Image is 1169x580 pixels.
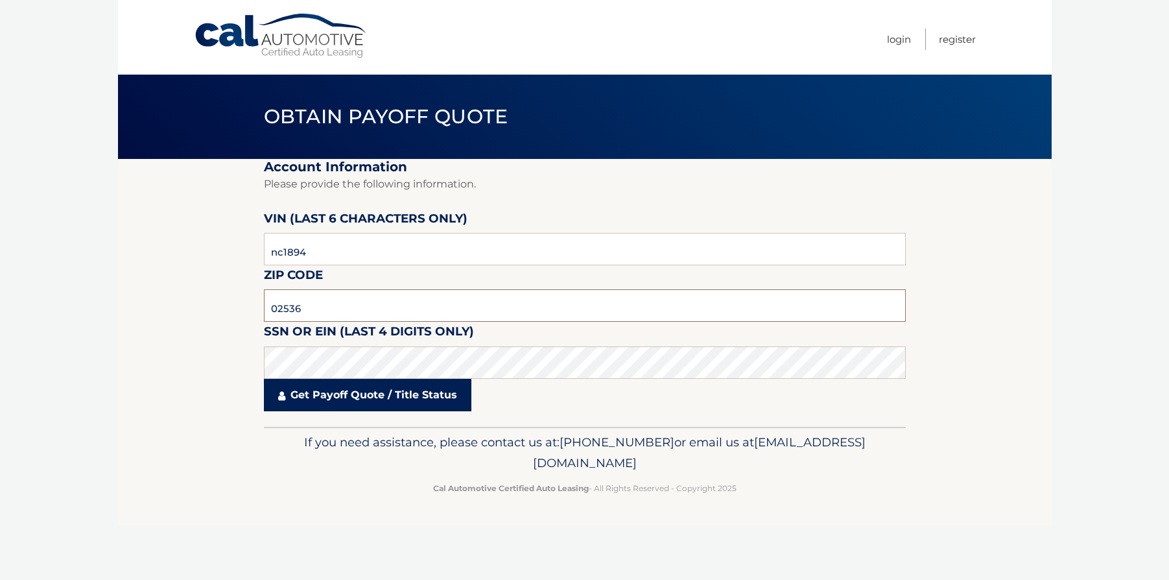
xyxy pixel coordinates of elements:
a: Get Payoff Quote / Title Status [264,379,471,411]
a: Register [939,29,976,50]
p: If you need assistance, please contact us at: or email us at [272,432,897,474]
h2: Account Information [264,159,906,175]
label: VIN (last 6 characters only) [264,209,467,233]
a: Login [887,29,911,50]
p: - All Rights Reserved - Copyright 2025 [272,481,897,495]
a: Cal Automotive [194,13,369,59]
span: [PHONE_NUMBER] [560,435,674,450]
strong: Cal Automotive Certified Auto Leasing [433,483,589,493]
label: Zip Code [264,265,323,289]
label: SSN or EIN (last 4 digits only) [264,322,474,346]
p: Please provide the following information. [264,175,906,193]
span: Obtain Payoff Quote [264,104,508,128]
